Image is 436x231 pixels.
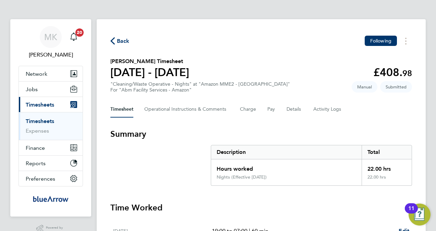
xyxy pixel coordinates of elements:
span: MK [44,33,57,41]
div: Description [211,145,362,159]
h1: [DATE] - [DATE] [110,65,189,79]
button: Following [365,36,397,46]
span: Finance [26,145,45,151]
button: Timesheets [19,97,83,112]
button: Charge [240,101,256,118]
div: 11 [408,208,414,217]
img: bluearrow-logo-retina.png [33,193,69,204]
span: Jobs [26,86,38,93]
div: "Cleaning/Waste Operative - Nights" at "Amazon MME2 - [GEOGRAPHIC_DATA]" [110,81,290,93]
a: Timesheets [26,118,54,124]
button: Operational Instructions & Comments [144,101,229,118]
button: Network [19,66,83,81]
span: Reports [26,160,46,167]
div: Hours worked [211,159,362,174]
a: MK[PERSON_NAME] [19,26,83,59]
button: Finance [19,140,83,155]
button: Reports [19,156,83,171]
span: Powered by [46,225,65,231]
a: Expenses [26,127,49,134]
button: Preferences [19,171,83,186]
h3: Time Worked [110,202,412,213]
span: Preferences [26,175,55,182]
span: 98 [402,68,412,78]
button: Open Resource Center, 11 new notifications [409,204,431,226]
a: 20 [67,26,81,48]
div: Total [362,145,412,159]
div: For "Abm Facility Services - Amazon" [110,87,290,93]
span: Timesheets [26,101,54,108]
div: Nights (Effective [DATE]) [217,174,267,180]
button: Timesheet [110,101,133,118]
div: 22.00 hrs [362,174,412,185]
button: Jobs [19,82,83,97]
div: 22.00 hrs [362,159,412,174]
span: This timesheet is Submitted. [380,81,412,93]
app-decimal: £408. [373,66,412,79]
button: Timesheets Menu [400,36,412,46]
span: Back [117,37,130,45]
button: Back [110,37,130,45]
span: Network [26,71,47,77]
div: Timesheets [19,112,83,140]
span: Miriam Kerins [19,51,83,59]
nav: Main navigation [10,19,91,217]
button: Activity Logs [313,101,342,118]
h3: Summary [110,129,412,139]
span: 20 [75,28,84,37]
button: Pay [267,101,276,118]
a: Go to home page [19,193,83,204]
span: Following [370,38,391,44]
span: This timesheet was manually created. [352,81,377,93]
div: Summary [211,145,412,186]
h2: [PERSON_NAME] Timesheet [110,57,189,65]
button: Details [287,101,302,118]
